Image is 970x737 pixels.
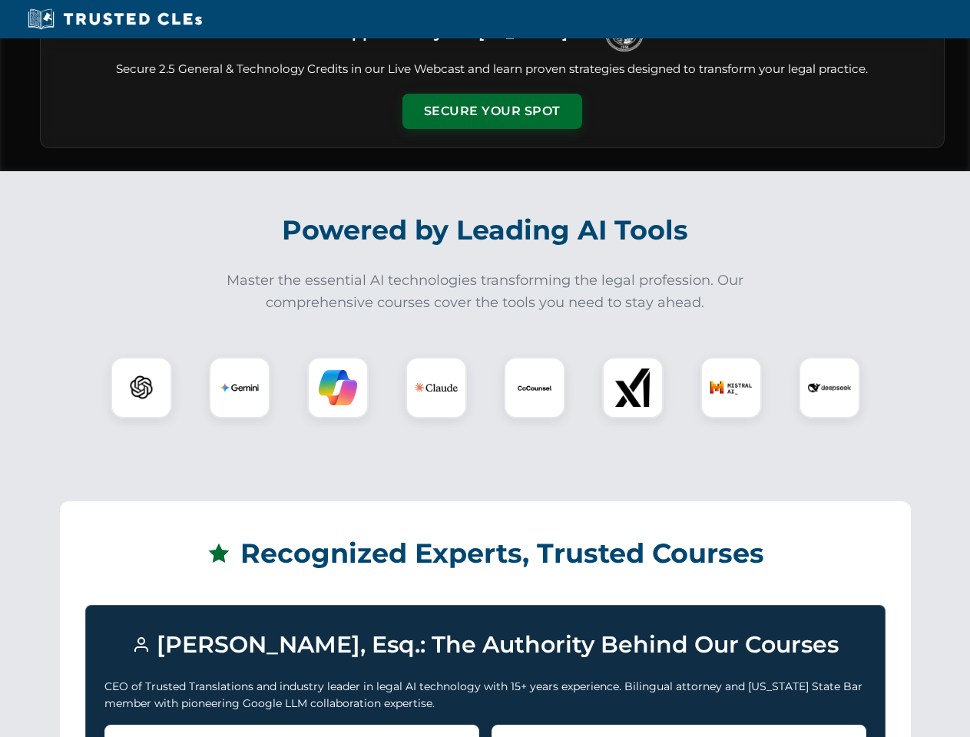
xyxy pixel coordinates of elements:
[307,357,369,418] div: Copilot
[614,368,652,407] img: xAI Logo
[23,8,207,31] img: Trusted CLEs
[415,366,458,409] img: Claude Logo
[111,357,172,418] div: ChatGPT
[319,368,357,407] img: Copilot Logo
[602,357,664,418] div: xAI
[104,624,866,666] h3: [PERSON_NAME], Esq.: The Authority Behind Our Courses
[104,678,866,712] p: CEO of Trusted Translations and industry leader in legal AI technology with 15+ years experience....
[504,357,565,418] div: CoCounsel
[59,61,925,78] p: Secure 2.5 General & Technology Credits in our Live Webcast and learn proven strategies designed ...
[220,368,259,407] img: Gemini Logo
[119,365,164,410] img: ChatGPT Logo
[402,94,582,129] button: Secure Your Spot
[808,366,851,409] img: DeepSeek Logo
[700,357,762,418] div: Mistral AI
[217,269,754,314] p: Master the essential AI technologies transforming the legal profession. Our comprehensive courses...
[710,366,753,409] img: Mistral AI Logo
[799,357,860,418] div: DeepSeek
[515,368,554,407] img: CoCounsel Logo
[406,357,467,418] div: Claude
[60,203,911,257] h2: Powered by Leading AI Tools
[209,357,270,418] div: Gemini
[85,527,886,580] h2: Recognized Experts, Trusted Courses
